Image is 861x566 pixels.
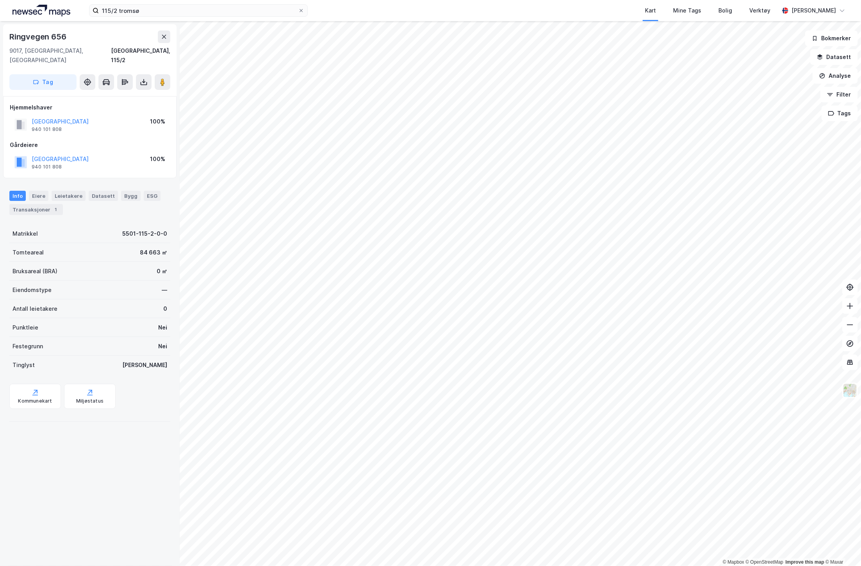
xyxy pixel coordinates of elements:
div: 100% [150,154,165,164]
div: ESG [144,191,161,201]
div: 5501-115-2-0-0 [122,229,167,238]
a: Mapbox [723,559,744,565]
button: Analyse [813,68,858,84]
img: logo.a4113a55bc3d86da70a041830d287a7e.svg [13,5,70,16]
div: Kommunekart [18,398,52,404]
div: Leietakere [52,191,86,201]
div: Festegrunn [13,342,43,351]
div: 100% [150,117,165,126]
input: Søk på adresse, matrikkel, gårdeiere, leietakere eller personer [99,5,298,16]
div: Transaksjoner [9,204,63,215]
div: Bruksareal (BRA) [13,267,57,276]
a: OpenStreetMap [746,559,784,565]
div: Info [9,191,26,201]
div: [GEOGRAPHIC_DATA], 115/2 [111,46,170,65]
div: 84 663 ㎡ [140,248,167,257]
button: Datasett [810,49,858,65]
iframe: Chat Widget [822,528,861,566]
button: Filter [820,87,858,102]
a: Improve this map [786,559,824,565]
div: Tomteareal [13,248,44,257]
div: 9017, [GEOGRAPHIC_DATA], [GEOGRAPHIC_DATA] [9,46,111,65]
div: 940 101 808 [32,126,62,133]
div: Punktleie [13,323,38,332]
div: Eiendomstype [13,285,52,295]
div: Verktøy [749,6,770,15]
div: Nei [158,323,167,332]
div: — [162,285,167,295]
div: Hjemmelshaver [10,103,170,112]
div: Kart [645,6,656,15]
div: Datasett [89,191,118,201]
div: Kontrollprogram for chat [822,528,861,566]
div: [PERSON_NAME] [122,360,167,370]
button: Tag [9,74,77,90]
div: Ringvegen 656 [9,30,68,43]
div: Eiere [29,191,48,201]
div: Matrikkel [13,229,38,238]
div: Miljøstatus [76,398,104,404]
div: Tinglyst [13,360,35,370]
div: Gårdeiere [10,140,170,150]
div: Bygg [121,191,141,201]
div: [PERSON_NAME] [791,6,836,15]
div: 940 101 808 [32,164,62,170]
div: Nei [158,342,167,351]
div: Antall leietakere [13,304,57,313]
div: Bolig [718,6,732,15]
div: 0 [163,304,167,313]
button: Tags [822,106,858,121]
button: Bokmerker [805,30,858,46]
div: Mine Tags [673,6,701,15]
div: 1 [52,206,60,213]
img: Z [843,383,857,398]
div: 0 ㎡ [157,267,167,276]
